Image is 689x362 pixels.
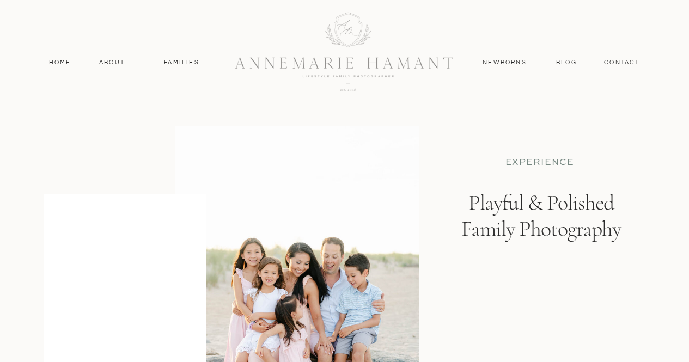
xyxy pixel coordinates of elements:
[599,58,646,68] a: contact
[44,58,76,68] a: Home
[453,189,630,289] h1: Playful & Polished Family Photography
[157,58,206,68] a: Families
[479,58,531,68] a: Newborns
[96,58,128,68] a: About
[473,157,607,168] p: EXPERIENCE
[554,58,580,68] a: Blog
